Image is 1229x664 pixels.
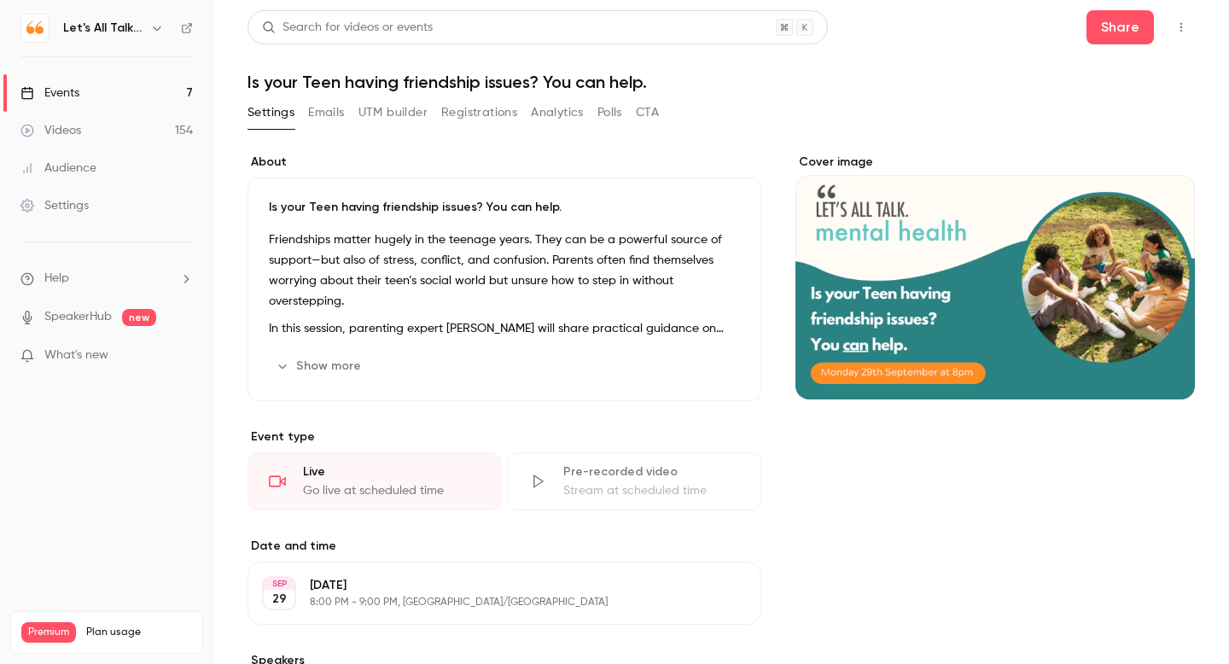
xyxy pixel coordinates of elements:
p: 8:00 PM - 9:00 PM, [GEOGRAPHIC_DATA]/[GEOGRAPHIC_DATA] [310,596,671,609]
span: What's new [44,347,108,364]
button: UTM builder [358,99,428,126]
p: Is your Teen having friendship issues? You can help. [269,199,740,216]
img: Let's All Talk Mental Health [21,15,49,42]
div: Go live at scheduled time [303,482,480,499]
label: Cover image [795,154,1195,171]
a: SpeakerHub [44,308,112,326]
li: help-dropdown-opener [20,270,193,288]
button: CTA [636,99,659,126]
h1: Is your Teen having friendship issues? You can help. [248,72,1195,92]
span: new [122,309,156,326]
button: Registrations [441,99,517,126]
div: Pre-recorded video [563,463,740,481]
section: Cover image [795,154,1195,399]
div: Search for videos or events [262,19,433,37]
label: About [248,154,761,171]
div: Live [303,463,480,481]
span: Plan usage [86,626,192,639]
button: Share [1086,10,1154,44]
button: Emails [308,99,344,126]
span: Help [44,270,69,288]
p: 29 [272,591,287,608]
div: Videos [20,122,81,139]
iframe: Noticeable Trigger [172,348,193,364]
button: Analytics [531,99,584,126]
span: Premium [21,622,76,643]
div: Events [20,84,79,102]
div: Audience [20,160,96,177]
p: Friendships matter hugely in the teenage years. They can be a powerful source of support—but also... [269,230,740,312]
button: Show more [269,352,371,380]
div: SEP [264,578,294,590]
div: Stream at scheduled time [563,482,740,499]
div: Pre-recorded videoStream at scheduled time [508,452,761,510]
p: In this session, parenting expert [PERSON_NAME] will share practical guidance on navigating the u... [269,318,740,339]
div: LiveGo live at scheduled time [248,452,501,510]
h6: Let's All Talk Mental Health [63,20,143,37]
p: Event type [248,428,761,446]
button: Polls [597,99,622,126]
label: Date and time [248,538,761,555]
div: Settings [20,197,89,214]
button: Settings [248,99,294,126]
p: [DATE] [310,577,671,594]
